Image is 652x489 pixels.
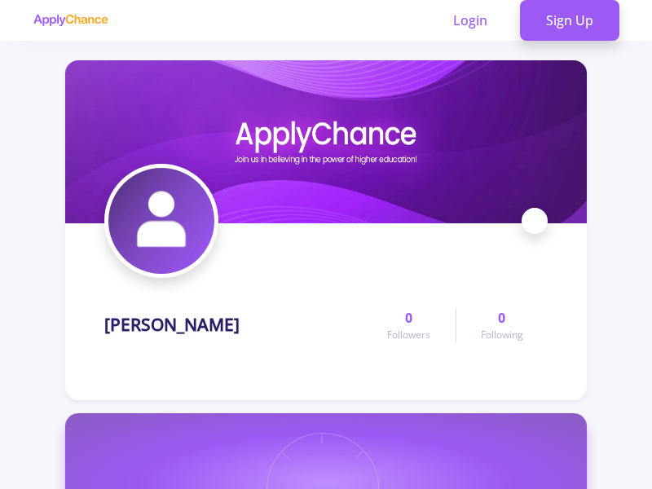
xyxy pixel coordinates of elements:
img: Ali Kargozarcover image [65,60,587,223]
img: applychance logo text only [33,14,108,27]
img: Ali Kargozaravatar [108,168,214,274]
a: 0Following [456,308,548,342]
span: Following [481,328,523,342]
span: 0 [498,308,505,328]
span: 0 [405,308,412,328]
h1: [PERSON_NAME] [104,315,240,335]
span: Followers [387,328,430,342]
a: 0Followers [363,308,455,342]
